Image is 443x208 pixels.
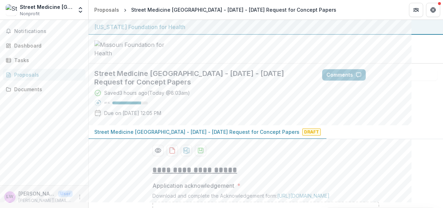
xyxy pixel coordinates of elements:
nav: breadcrumb [91,5,339,15]
button: Comments [322,69,366,81]
a: Proposals [3,69,85,81]
p: [PERSON_NAME] [18,190,55,197]
div: Lesley Weinstein [6,195,13,199]
button: Partners [409,3,423,17]
button: More [75,193,84,201]
div: Saved 3 hours ago ( Today @ 8:03am ) [104,89,190,97]
button: Get Help [426,3,440,17]
p: 81 % [104,100,110,105]
div: Proposals [14,71,80,78]
button: download-proposal [167,145,178,156]
div: Dashboard [14,42,80,49]
div: Street Medicine [GEOGRAPHIC_DATA] - [DATE] - [DATE] Request for Concept Papers [131,6,336,13]
div: Proposals [94,6,119,13]
button: Notifications [3,26,85,37]
p: Due on [DATE] 12:05 PM [104,109,161,117]
a: Proposals [91,5,122,15]
a: [URL][DOMAIN_NAME] [277,193,330,199]
img: Missouri Foundation for Health [94,40,165,58]
p: Application acknowledgement [152,181,234,190]
div: Documents [14,86,80,93]
div: Download and complete the Acknowledgement form: [152,193,379,202]
button: download-proposal [195,145,206,156]
h2: Street Medicine [GEOGRAPHIC_DATA] - [DATE] - [DATE] Request for Concept Papers [94,69,311,86]
button: Answer Suggestions [369,69,437,81]
div: [US_STATE] Foundation for Health [94,23,437,31]
p: Street Medicine [GEOGRAPHIC_DATA] - [DATE] - [DATE] Request for Concept Papers [94,128,299,136]
button: Preview 9c981dc0-9b1e-4553-8c10-c5e5a3ef4430-0.pdf [152,145,164,156]
span: Draft [302,128,321,136]
a: Dashboard [3,40,85,51]
a: Documents [3,83,85,95]
p: User [58,191,73,197]
div: Tasks [14,56,80,64]
p: [PERSON_NAME][EMAIL_ADDRESS][PERSON_NAME][DOMAIN_NAME] [18,197,73,204]
span: Nonprofit [20,11,40,17]
a: Tasks [3,54,85,66]
span: Notifications [14,28,83,34]
button: Open entity switcher [75,3,85,17]
img: Street Medicine St. Louis [6,4,17,16]
div: Street Medicine [GEOGRAPHIC_DATA][PERSON_NAME] [20,3,73,11]
button: download-proposal [181,145,192,156]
